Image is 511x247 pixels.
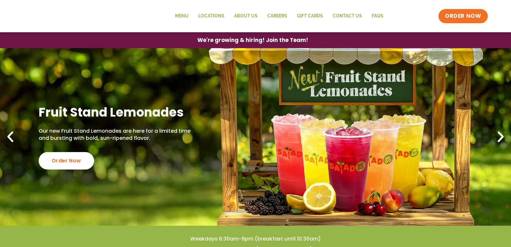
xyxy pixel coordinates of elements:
a: ORDER NOW [438,9,487,23]
a: We're growing & hiring! Join the Team! [188,33,318,48]
p: Our new Fruit Stand Lemonades are here for a limited time and bursting with bold, sun-ripened fla... [39,128,194,142]
h4: Weekdays 6:30am-9pm (breakfast until 10:30am) [13,235,498,242]
div: Order Now [39,152,94,170]
a: Locations [193,9,229,24]
span: We're growing & hiring! Join the Team! [197,37,308,43]
a: Contact Us [328,9,367,24]
a: About Us [229,9,262,24]
a: Careers [262,9,292,24]
span: ORDER NOW [445,12,481,20]
a: Menu [170,9,193,24]
nav: Menu [170,9,388,24]
h2: Fruit Stand Lemonades [39,104,194,120]
img: new-SAG-logo-768×292 [24,3,120,29]
a: GIFT CARDS [292,9,328,24]
a: FAQs [367,9,388,24]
